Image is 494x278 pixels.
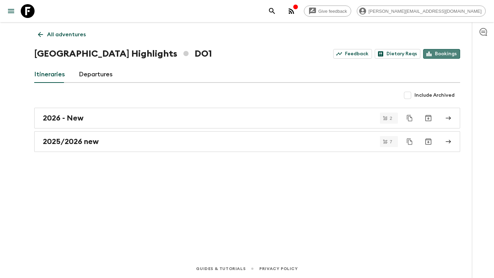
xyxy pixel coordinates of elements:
button: Duplicate [403,112,416,124]
span: 7 [385,140,396,144]
a: Feedback [333,49,372,59]
button: Archive [421,111,435,125]
button: menu [4,4,18,18]
a: 2025/2026 new [34,131,460,152]
a: Bookings [423,49,460,59]
span: [PERSON_NAME][EMAIL_ADDRESS][DOMAIN_NAME] [365,9,485,14]
a: Itineraries [34,66,65,83]
h1: [GEOGRAPHIC_DATA] Highlights DO1 [34,47,212,61]
span: Give feedback [315,9,351,14]
a: Give feedback [304,6,351,17]
a: Dietary Reqs [375,49,420,59]
span: Include Archived [414,92,455,99]
a: All adventures [34,28,90,41]
button: search adventures [265,4,279,18]
a: Departures [79,66,113,83]
div: [PERSON_NAME][EMAIL_ADDRESS][DOMAIN_NAME] [357,6,486,17]
button: Duplicate [403,135,416,148]
span: 2 [385,116,396,121]
button: Archive [421,135,435,148]
h2: 2025/2026 new [43,137,99,146]
p: All adventures [47,30,86,39]
h2: 2026 - New [43,114,84,123]
a: 2026 - New [34,108,460,128]
a: Guides & Tutorials [196,265,245,272]
a: Privacy Policy [259,265,298,272]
